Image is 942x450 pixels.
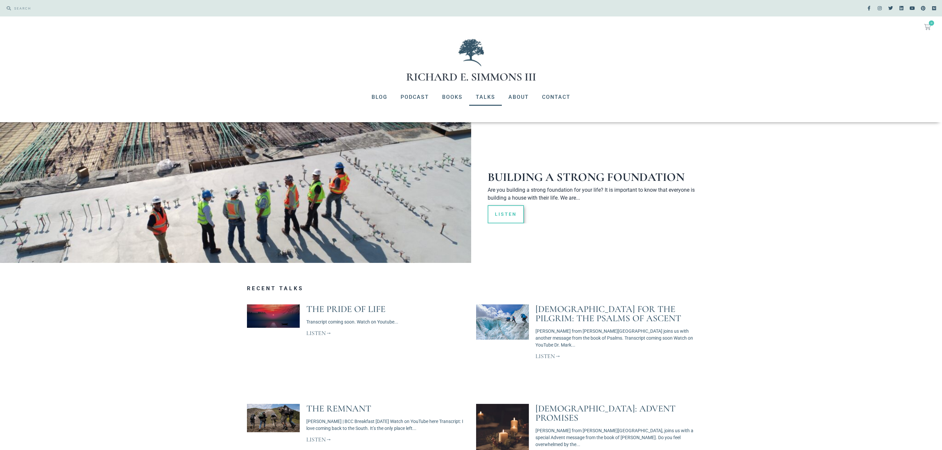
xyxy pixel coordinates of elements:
[306,319,466,325] p: Transcript coming soon. Watch on Youtube
[306,436,332,443] a: Read more about The Remnant
[535,352,561,360] a: Read more about Psalms for the Pilgrim: The Psalms of Ascent
[306,329,332,337] a: Read more about The Pride of Life
[436,89,469,106] a: Books
[306,403,371,414] a: The Remnant
[488,170,684,184] a: Building A Strong Foundation
[488,205,524,223] a: Read more about Building A Strong Foundation
[469,89,502,106] a: Talks
[535,328,695,349] p: [PERSON_NAME] from [PERSON_NAME][GEOGRAPHIC_DATA] joins us with another message from the book of ...
[929,20,934,26] span: 0
[247,286,695,291] h3: Recent Talks
[535,89,577,106] a: Contact
[535,403,676,423] a: [DEMOGRAPHIC_DATA]: Advent Promises
[11,3,468,13] input: SEARCH
[535,427,695,448] p: [PERSON_NAME] from [PERSON_NAME][GEOGRAPHIC_DATA], joins us with a special Advent message from th...
[365,89,394,106] a: Blog
[306,303,385,315] a: The Pride of Life
[306,418,466,432] p: [PERSON_NAME] | BCC Breakfast [DATE] Watch on YouTube here Transcript: I love coming back to the ...
[502,89,535,106] a: About
[916,20,939,34] a: 0
[488,186,699,202] p: Are you building a strong foundation for your life? It is important to know that everyone is buil...
[394,89,436,106] a: Podcast
[535,303,681,324] a: [DEMOGRAPHIC_DATA] for the Pilgrim: The Psalms of Ascent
